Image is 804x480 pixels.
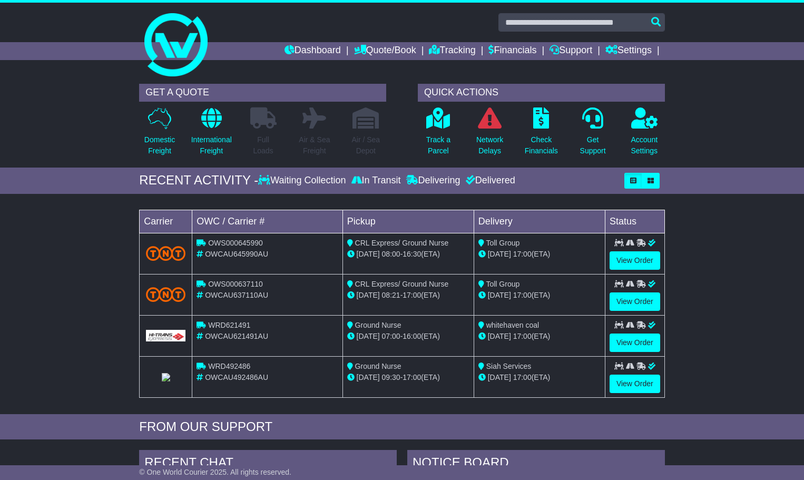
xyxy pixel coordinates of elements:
[513,291,532,299] span: 17:00
[610,375,660,393] a: View Order
[486,239,519,247] span: Toll Group
[403,250,421,258] span: 16:30
[382,291,400,299] span: 08:21
[191,134,232,156] p: International Freight
[605,210,664,233] td: Status
[357,332,380,340] span: [DATE]
[355,239,449,247] span: CRL Express/ Ground Nurse
[403,373,421,381] span: 17:00
[407,450,665,478] div: NOTICE BOARD
[610,334,660,352] a: View Order
[140,210,192,233] td: Carrier
[250,134,277,156] p: Full Loads
[488,291,511,299] span: [DATE]
[355,321,401,329] span: Ground Nurse
[418,84,665,102] div: QUICK ACTIONS
[513,332,532,340] span: 17:00
[354,42,416,60] a: Quote/Book
[146,246,185,260] img: TNT_Domestic.png
[426,107,451,162] a: Track aParcel
[476,134,503,156] p: Network Delays
[580,107,606,162] a: GetSupport
[486,362,532,370] span: Siah Services
[478,372,601,383] div: (ETA)
[486,280,519,288] span: Toll Group
[355,362,401,370] span: Ground Nurse
[347,290,469,301] div: - (ETA)
[146,287,185,301] img: TNT_Domestic.png
[357,250,380,258] span: [DATE]
[347,372,469,383] div: - (ETA)
[488,373,511,381] span: [DATE]
[144,134,175,156] p: Domestic Freight
[631,107,659,162] a: AccountSettings
[513,250,532,258] span: 17:00
[513,373,532,381] span: 17:00
[139,468,291,476] span: © One World Courier 2025. All rights reserved.
[205,332,268,340] span: OWCAU621491AU
[476,107,504,162] a: NetworkDelays
[191,107,232,162] a: InternationalFreight
[403,291,421,299] span: 17:00
[162,373,170,381] img: GetCarrierServiceLogo
[580,134,606,156] p: Get Support
[426,134,450,156] p: Track a Parcel
[139,84,386,102] div: GET A QUOTE
[208,239,263,247] span: OWS000645990
[463,175,515,187] div: Delivered
[146,330,185,341] img: GetCarrierServiceLogo
[610,292,660,311] a: View Order
[208,362,250,370] span: WRD492486
[404,175,463,187] div: Delivering
[208,280,263,288] span: OWS000637110
[478,290,601,301] div: (ETA)
[525,134,558,156] p: Check Financials
[144,107,175,162] a: DomesticFreight
[258,175,348,187] div: Waiting Collection
[351,134,380,156] p: Air / Sea Depot
[382,373,400,381] span: 09:30
[357,291,380,299] span: [DATE]
[349,175,404,187] div: In Transit
[478,249,601,260] div: (ETA)
[357,373,380,381] span: [DATE]
[347,331,469,342] div: - (ETA)
[355,280,449,288] span: CRL Express/ Ground Nurse
[139,419,664,435] div: FROM OUR SUPPORT
[205,291,268,299] span: OWCAU637110AU
[524,107,558,162] a: CheckFinancials
[382,250,400,258] span: 08:00
[474,210,605,233] td: Delivery
[478,331,601,342] div: (ETA)
[285,42,341,60] a: Dashboard
[139,450,397,478] div: RECENT CHAT
[610,251,660,270] a: View Order
[299,134,330,156] p: Air & Sea Freight
[205,373,268,381] span: OWCAU492486AU
[205,250,268,258] span: OWCAU645990AU
[488,42,536,60] a: Financials
[139,173,258,188] div: RECENT ACTIVITY -
[488,250,511,258] span: [DATE]
[488,332,511,340] span: [DATE]
[208,321,250,329] span: WRD621491
[550,42,592,60] a: Support
[403,332,421,340] span: 16:00
[347,249,469,260] div: - (ETA)
[631,134,658,156] p: Account Settings
[605,42,652,60] a: Settings
[192,210,342,233] td: OWC / Carrier #
[429,42,475,60] a: Tracking
[382,332,400,340] span: 07:00
[342,210,474,233] td: Pickup
[486,321,539,329] span: whitehaven coal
